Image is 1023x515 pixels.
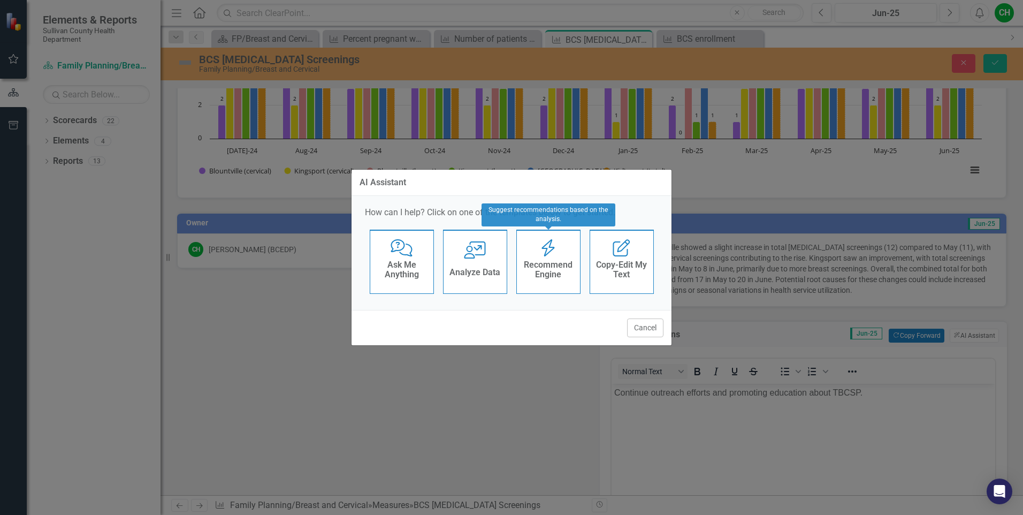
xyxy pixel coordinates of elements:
[365,207,658,219] p: How can I help? Click on one of the templates below to get started.
[3,3,381,16] p: Continue outreach efforts and promoting education about TBCSP.
[596,260,648,279] h4: Copy-Edit My Text
[522,260,575,279] h4: Recommend Engine
[376,260,428,279] h4: Ask Me Anything
[360,178,406,187] div: AI Assistant
[482,203,615,226] div: Suggest recommendations based on the analysis.
[987,479,1012,504] div: Open Intercom Messenger
[449,268,500,277] h4: Analyze Data
[627,319,663,337] button: Cancel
